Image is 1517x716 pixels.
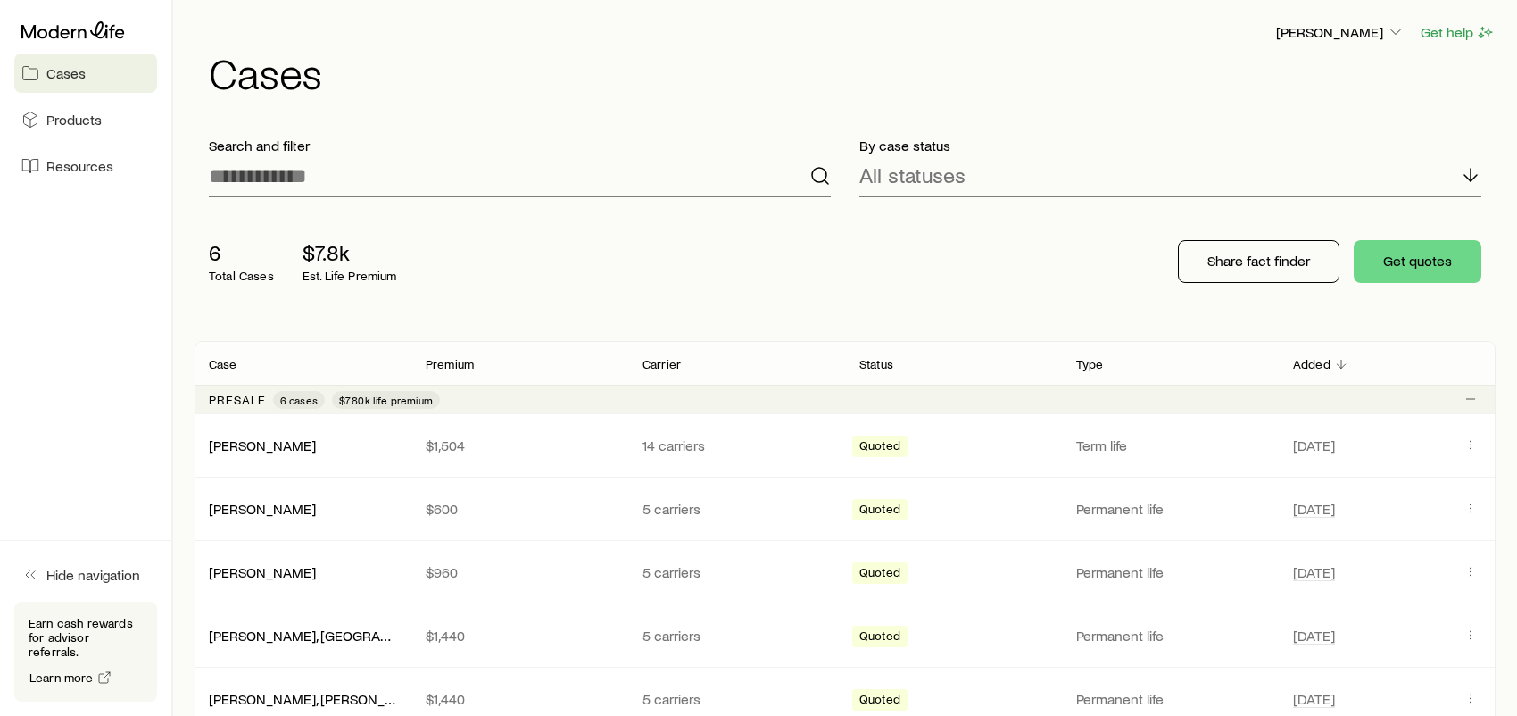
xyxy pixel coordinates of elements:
[859,137,1481,154] p: By case status
[1076,563,1264,581] p: Permanent life
[859,565,900,584] span: Quoted
[642,437,831,454] p: 14 carriers
[303,240,397,265] p: $7.8k
[209,437,316,455] div: [PERSON_NAME]
[1076,690,1264,708] p: Permanent life
[209,500,316,519] div: [PERSON_NAME]
[303,269,397,283] p: Est. Life Premium
[14,146,157,186] a: Resources
[46,111,102,129] span: Products
[1076,357,1104,371] p: Type
[209,393,266,407] p: Presale
[1275,22,1405,44] button: [PERSON_NAME]
[642,357,681,371] p: Carrier
[29,616,143,659] p: Earn cash rewards for advisor referrals.
[642,627,831,645] p: 5 carriers
[1076,627,1264,645] p: Permanent life
[426,437,614,454] p: $1,504
[209,563,316,582] div: [PERSON_NAME]
[1354,240,1481,283] button: Get quotes
[209,269,274,283] p: Total Cases
[859,629,900,647] span: Quoted
[280,393,318,407] span: 6 cases
[859,357,893,371] p: Status
[1076,437,1264,454] p: Term life
[642,500,831,518] p: 5 carriers
[1420,22,1496,43] button: Get help
[209,51,1496,94] h1: Cases
[1276,23,1405,41] p: [PERSON_NAME]
[209,137,831,154] p: Search and filter
[14,555,157,595] button: Hide navigation
[426,357,474,371] p: Premium
[1293,357,1330,371] p: Added
[426,563,614,581] p: $960
[642,563,831,581] p: 5 carriers
[859,502,900,520] span: Quoted
[209,627,397,645] div: [PERSON_NAME], [GEOGRAPHIC_DATA]
[14,100,157,139] a: Products
[859,438,900,457] span: Quoted
[29,671,94,684] span: Learn more
[859,692,900,711] span: Quoted
[209,500,316,517] a: [PERSON_NAME]
[642,690,831,708] p: 5 carriers
[339,393,433,407] span: $7.80k life premium
[209,437,316,454] a: [PERSON_NAME]
[209,240,274,265] p: 6
[209,627,454,644] a: [PERSON_NAME], [GEOGRAPHIC_DATA]
[1293,627,1335,645] span: [DATE]
[1076,500,1264,518] p: Permanent life
[426,500,614,518] p: $600
[859,162,966,187] p: All statuses
[1293,690,1335,708] span: [DATE]
[209,690,397,709] div: [PERSON_NAME], [PERSON_NAME]
[1293,563,1335,581] span: [DATE]
[1293,500,1335,518] span: [DATE]
[14,54,157,93] a: Cases
[46,64,86,82] span: Cases
[209,690,427,707] a: [PERSON_NAME], [PERSON_NAME]
[1207,252,1310,270] p: Share fact finder
[14,602,157,702] div: Earn cash rewards for advisor referrals.Learn more
[1178,240,1339,283] button: Share fact finder
[46,157,113,175] span: Resources
[46,566,140,584] span: Hide navigation
[426,627,614,645] p: $1,440
[209,357,237,371] p: Case
[426,690,614,708] p: $1,440
[1293,437,1335,454] span: [DATE]
[209,563,316,580] a: [PERSON_NAME]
